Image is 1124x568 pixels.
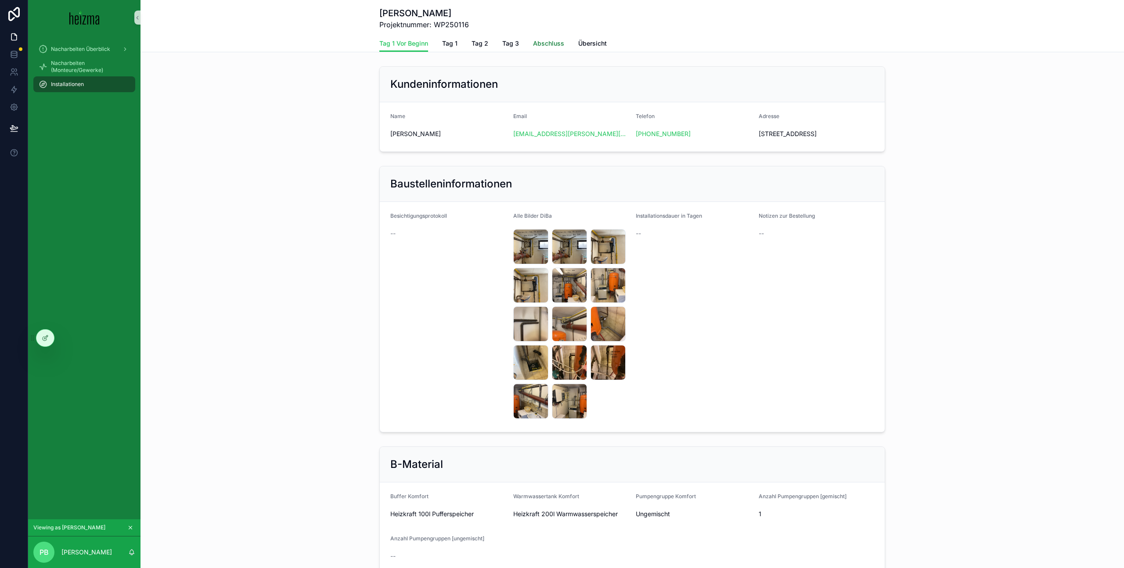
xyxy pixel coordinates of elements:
div: scrollable content [28,35,140,104]
span: [STREET_ADDRESS] [759,129,875,138]
span: Installationsdauer in Tagen [636,212,702,219]
span: Besichtigungsprotokoll [390,212,447,219]
img: App logo [69,11,100,25]
span: Notizen zur Bestellung [759,212,815,219]
span: Viewing as [PERSON_NAME] [33,524,105,531]
a: Installationen [33,76,135,92]
span: Projektnummer: WP250116 [379,19,469,30]
span: -- [636,229,641,238]
span: Heizkraft 200l Warmwasserspeicher [513,510,629,518]
span: Email [513,113,527,119]
a: Nacharbeiten Überblick [33,41,135,57]
span: 1 [759,510,875,518]
a: Tag 3 [502,36,519,53]
span: -- [759,229,764,238]
span: Heizkraft 100l Pufferspeicher [390,510,506,518]
a: Tag 2 [472,36,488,53]
h2: Baustelleninformationen [390,177,512,191]
span: Warmwassertank Komfort [513,493,579,500]
span: Anzahl Pumpengruppen [gemischt] [759,493,847,500]
span: Tag 1 Vor Beginn [379,39,428,48]
h2: Kundeninformationen [390,77,498,91]
span: Name [390,113,405,119]
a: Abschluss [533,36,564,53]
p: [PERSON_NAME] [61,548,112,557]
span: PB [40,547,49,557]
span: Buffer Komfort [390,493,429,500]
a: [PHONE_NUMBER] [636,129,691,138]
span: Installationen [51,81,84,88]
h1: [PERSON_NAME] [379,7,469,19]
span: -- [390,229,396,238]
a: Tag 1 Vor Beginn [379,36,428,52]
h2: B-Material [390,457,443,471]
span: Pumpengruppe Komfort [636,493,696,500]
span: Abschluss [533,39,564,48]
a: Übersicht [578,36,607,53]
span: Telefon [636,113,655,119]
span: Tag 3 [502,39,519,48]
span: Anzahl Pumpengruppen [ungemischt] [390,535,484,542]
span: Alle Bilder DiBa [513,212,552,219]
span: Nacharbeiten (Monteure/Gewerke) [51,60,126,74]
span: Nacharbeiten Überblick [51,46,110,53]
span: Ungemischt [636,510,752,518]
span: Übersicht [578,39,607,48]
a: Tag 1 [442,36,458,53]
span: Tag 2 [472,39,488,48]
a: Nacharbeiten (Monteure/Gewerke) [33,59,135,75]
span: Adresse [759,113,779,119]
span: Tag 1 [442,39,458,48]
span: [PERSON_NAME] [390,129,506,138]
a: [EMAIL_ADDRESS][PERSON_NAME][DOMAIN_NAME] [513,129,629,138]
span: -- [390,552,396,561]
